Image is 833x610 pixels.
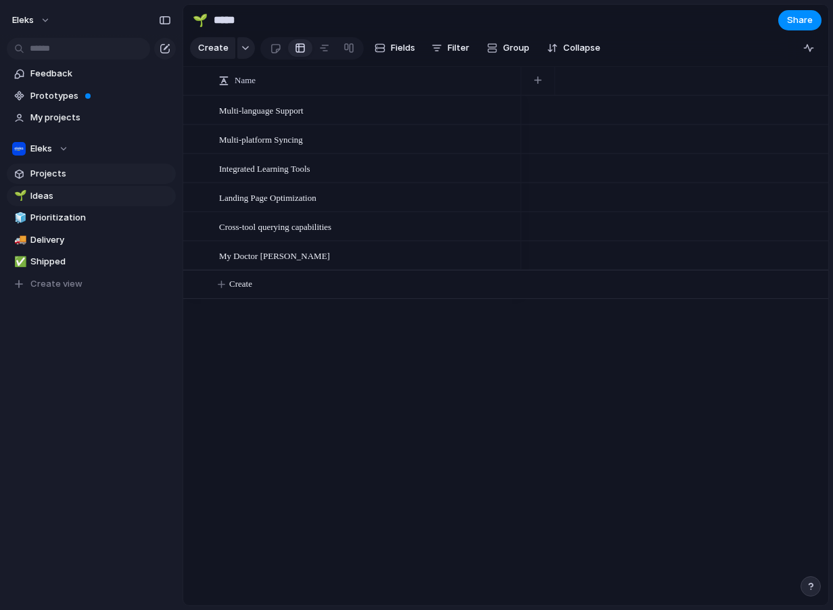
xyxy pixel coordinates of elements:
[190,37,235,59] button: Create
[391,41,415,55] span: Fields
[30,277,82,291] span: Create view
[7,108,176,128] a: My projects
[7,64,176,84] a: Feedback
[219,131,303,147] span: Multi-platform Syncing
[30,67,171,80] span: Feedback
[7,164,176,184] a: Projects
[426,37,475,59] button: Filter
[12,14,34,27] span: eleks
[542,37,606,59] button: Collapse
[219,189,316,205] span: Landing Page Optimization
[229,277,252,291] span: Create
[448,41,469,55] span: Filter
[30,167,171,181] span: Projects
[30,89,171,103] span: Prototypes
[480,37,536,59] button: Group
[30,189,171,203] span: Ideas
[7,186,176,206] a: 🌱Ideas
[787,14,813,27] span: Share
[30,142,52,156] span: Eleks
[189,9,211,31] button: 🌱
[219,248,330,263] span: My Doctor [PERSON_NAME]
[7,252,176,272] a: ✅Shipped
[369,37,421,59] button: Fields
[30,111,171,124] span: My projects
[7,208,176,228] a: 🧊Prioritization
[235,74,256,87] span: Name
[219,102,304,118] span: Multi-language Support
[14,188,24,204] div: 🌱
[30,211,171,225] span: Prioritization
[30,233,171,247] span: Delivery
[14,254,24,270] div: ✅
[6,9,57,31] button: eleks
[14,232,24,248] div: 🚚
[198,41,229,55] span: Create
[12,233,26,247] button: 🚚
[7,139,176,159] button: Eleks
[7,230,176,250] a: 🚚Delivery
[778,10,822,30] button: Share
[7,274,176,294] button: Create view
[219,218,331,234] span: Cross-tool querying capabilities
[503,41,529,55] span: Group
[12,189,26,203] button: 🌱
[7,86,176,106] a: Prototypes
[563,41,600,55] span: Collapse
[12,255,26,268] button: ✅
[219,160,310,176] span: Integrated Learning Tools
[12,211,26,225] button: 🧊
[30,255,171,268] span: Shipped
[193,11,208,29] div: 🌱
[14,210,24,226] div: 🧊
